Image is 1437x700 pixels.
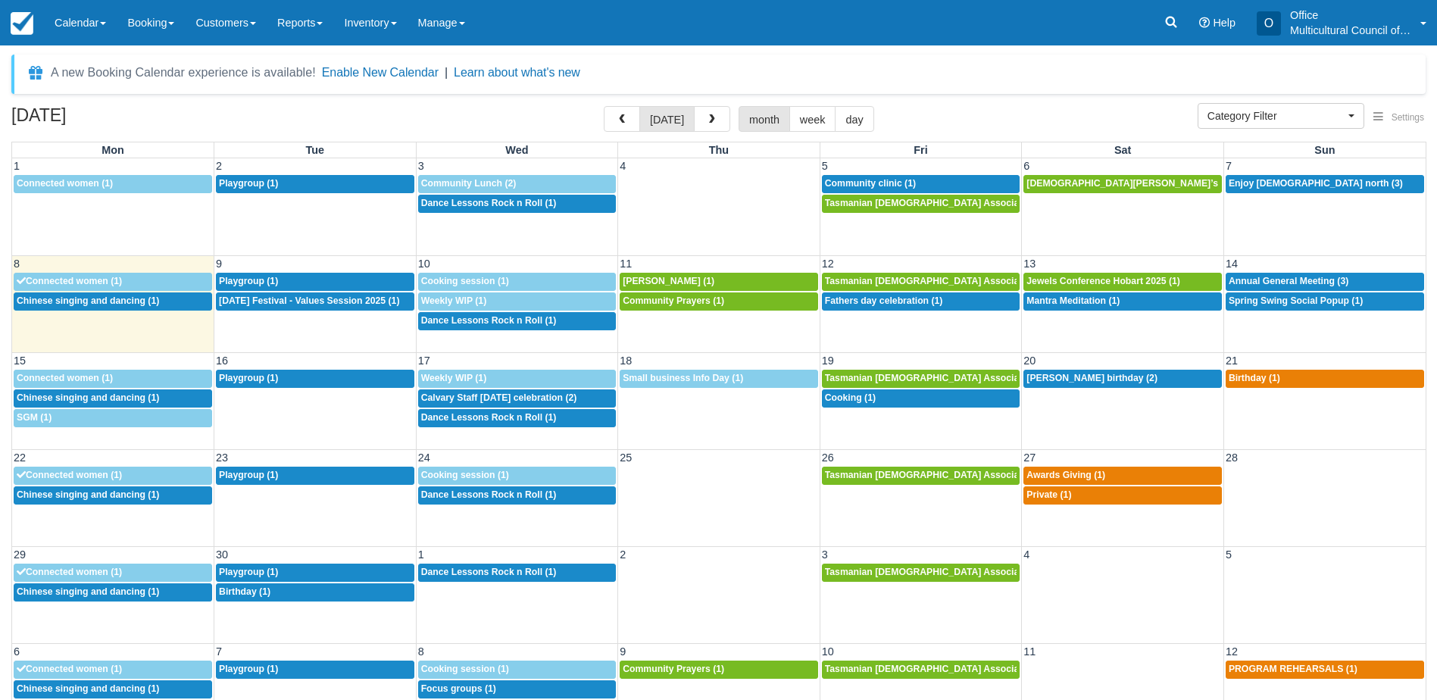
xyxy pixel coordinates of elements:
span: Connected women (1) [17,470,122,480]
span: Sun [1314,144,1335,156]
span: Playgroup (1) [219,470,278,480]
a: [DEMOGRAPHIC_DATA][PERSON_NAME]’s birthday (1) [1023,175,1222,193]
span: 20 [1022,355,1037,367]
span: 8 [417,645,426,658]
a: Community Prayers (1) [620,292,818,311]
span: Mantra Meditation (1) [1026,295,1120,306]
a: Dance Lessons Rock n Roll (1) [418,312,617,330]
a: SGM (1) [14,409,212,427]
a: Chinese singing and dancing (1) [14,680,212,698]
span: 27 [1022,452,1037,464]
span: Cooking session (1) [421,276,509,286]
span: 23 [214,452,230,464]
span: SGM (1) [17,412,52,423]
a: Annual General Meeting (3) [1226,273,1424,291]
a: Tasmanian [DEMOGRAPHIC_DATA] Association -Weekly Praying (1) [822,467,1020,485]
span: | [445,66,448,79]
a: Connected women (1) [14,564,212,582]
span: Birthday (1) [219,586,270,597]
span: Birthday (1) [1229,373,1280,383]
span: 12 [820,258,836,270]
span: 19 [820,355,836,367]
span: 2 [214,160,223,172]
span: 29 [12,548,27,561]
span: [DEMOGRAPHIC_DATA][PERSON_NAME]’s birthday (1) [1026,178,1271,189]
span: Cooking session (1) [421,664,509,674]
span: Tasmanian [DEMOGRAPHIC_DATA] Association -Weekly Praying (1) [825,276,1124,286]
button: Category Filter [1198,103,1364,129]
a: [PERSON_NAME] birthday (2) [1023,370,1222,388]
span: Community Prayers (1) [623,295,724,306]
a: Chinese singing and dancing (1) [14,583,212,602]
a: Dance Lessons Rock n Roll (1) [418,564,617,582]
a: Cooking session (1) [418,273,617,291]
span: [PERSON_NAME] birthday (2) [1026,373,1157,383]
a: Community Prayers (1) [620,661,818,679]
span: Jewels Conference Hobart 2025 (1) [1026,276,1180,286]
span: Playgroup (1) [219,373,278,383]
p: Multicultural Council of [GEOGRAPHIC_DATA] [1290,23,1411,38]
a: Playgroup (1) [216,564,414,582]
a: Learn about what's new [454,66,580,79]
h2: [DATE] [11,106,203,134]
span: Connected women (1) [17,276,122,286]
a: PROGRAM REHEARSALS (1) [1226,661,1424,679]
span: Connected women (1) [17,373,113,383]
a: Connected women (1) [14,273,212,291]
span: Fri [914,144,927,156]
a: Focus groups (1) [418,680,617,698]
span: Category Filter [1207,108,1345,123]
span: Tasmanian [DEMOGRAPHIC_DATA] Association -Weekly Praying (1) [825,664,1124,674]
span: Wed [505,144,528,156]
p: Office [1290,8,1411,23]
span: Settings [1392,112,1424,123]
span: Chinese singing and dancing (1) [17,489,159,500]
a: Enjoy [DEMOGRAPHIC_DATA] north (3) [1226,175,1424,193]
span: Community clinic (1) [825,178,916,189]
a: Dance Lessons Rock n Roll (1) [418,486,617,505]
span: 3 [417,160,426,172]
span: Dance Lessons Rock n Roll (1) [421,198,557,208]
a: Dance Lessons Rock n Roll (1) [418,409,617,427]
a: Cooking (1) [822,389,1020,408]
span: 22 [12,452,27,464]
div: O [1257,11,1281,36]
span: Enjoy [DEMOGRAPHIC_DATA] north (3) [1229,178,1403,189]
span: 16 [214,355,230,367]
a: Playgroup (1) [216,467,414,485]
span: 10 [417,258,432,270]
span: 11 [1022,645,1037,658]
span: 15 [12,355,27,367]
a: Tasmanian [DEMOGRAPHIC_DATA] Association -Weekly Praying (1) [822,273,1020,291]
span: Dance Lessons Rock n Roll (1) [421,489,557,500]
a: Cooking session (1) [418,661,617,679]
span: Playgroup (1) [219,276,278,286]
span: 6 [1022,160,1031,172]
span: Chinese singing and dancing (1) [17,586,159,597]
span: Fathers day celebration (1) [825,295,943,306]
button: month [739,106,790,132]
span: Small business Info Day (1) [623,373,743,383]
a: Tasmanian [DEMOGRAPHIC_DATA] Association -Weekly Praying (1) [822,370,1020,388]
span: Annual General Meeting (3) [1229,276,1348,286]
a: Dance Lessons Rock n Roll (1) [418,195,617,213]
span: 26 [820,452,836,464]
a: Small business Info Day (1) [620,370,818,388]
span: 1 [417,548,426,561]
span: Cooking session (1) [421,470,509,480]
a: Chinese singing and dancing (1) [14,292,212,311]
span: Thu [709,144,729,156]
a: Community clinic (1) [822,175,1020,193]
span: 17 [417,355,432,367]
a: Birthday (1) [1226,370,1424,388]
span: 9 [618,645,627,658]
span: 18 [618,355,633,367]
span: 3 [820,548,829,561]
a: Connected women (1) [14,467,212,485]
a: [PERSON_NAME] (1) [620,273,818,291]
a: Tasmanian [DEMOGRAPHIC_DATA] Association -Weekly Praying (1) [822,195,1020,213]
a: Calvary Staff [DATE] celebration (2) [418,389,617,408]
span: Connected women (1) [17,664,122,674]
a: Jewels Conference Hobart 2025 (1) [1023,273,1222,291]
span: [PERSON_NAME] (1) [623,276,714,286]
